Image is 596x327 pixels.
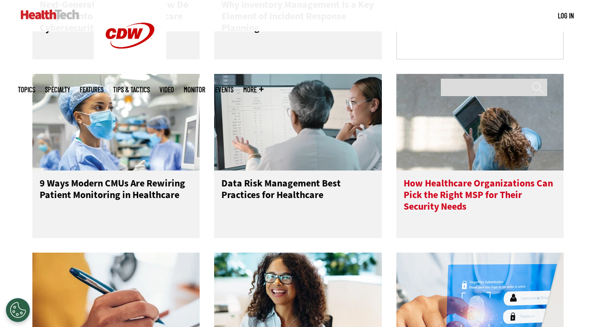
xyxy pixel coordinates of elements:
span: More [243,86,263,93]
a: Log in [558,11,574,20]
h3: Data Risk Management Best Practices for Healthcare [221,178,375,216]
a: two scientists discuss data Data Risk Management Best Practices for Healthcare [214,74,382,238]
img: nurse check monitor in the OR [32,74,200,171]
span: Topics [18,86,35,93]
img: Home [21,10,79,19]
a: MonITor [184,86,205,93]
img: Nurse using tablet in hospital [396,74,564,171]
img: two scientists discuss data [214,74,382,171]
span: Specialty [45,86,70,93]
a: Video [160,86,174,93]
button: Open Preferences [6,298,30,322]
div: User menu [558,11,574,21]
a: Tips & Tactics [113,86,150,93]
a: Features [80,86,103,93]
a: CDW [94,64,166,74]
a: Nurse using tablet in hospital How Healthcare Organizations Can Pick the Right MSP for Their Secu... [396,74,564,238]
h3: 9 Ways Modern CMUs Are Rewiring Patient Monitoring in Healthcare [40,178,193,216]
a: Events [215,86,233,93]
div: Cookies Settings [6,298,30,322]
a: nurse check monitor in the OR 9 Ways Modern CMUs Are Rewiring Patient Monitoring in Healthcare [32,74,200,238]
h3: How Healthcare Organizations Can Pick the Right MSP for Their Security Needs [404,178,557,216]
